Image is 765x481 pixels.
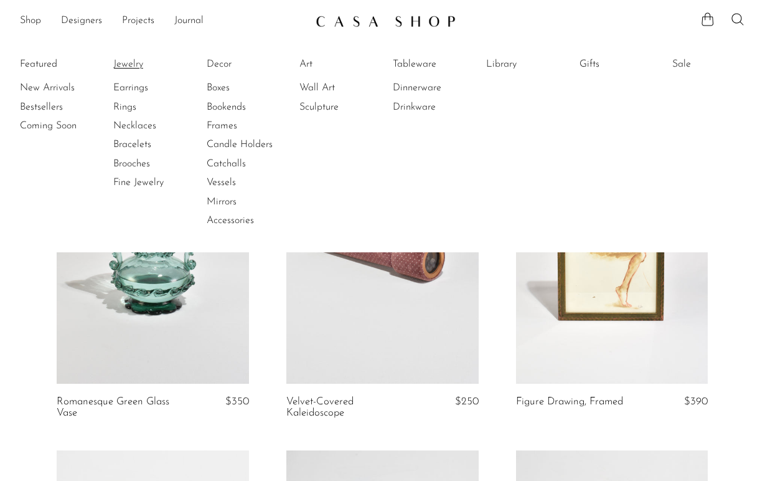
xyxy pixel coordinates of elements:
a: New Arrivals [20,81,113,95]
a: Journal [174,13,204,29]
ul: Featured [20,79,113,135]
a: Designers [61,13,102,29]
a: Earrings [113,81,207,95]
a: Jewelry [113,57,207,71]
a: Necklaces [113,119,207,133]
a: Tableware [393,57,486,71]
a: Frames [207,119,300,133]
a: Shop [20,13,41,29]
a: Bestsellers [20,100,113,114]
a: Coming Soon [20,119,113,133]
span: $250 [455,396,479,407]
a: Accessories [207,214,300,227]
a: Fine Jewelry [113,176,207,189]
ul: Tableware [393,55,486,117]
a: Catchalls [207,157,300,171]
a: Gifts [580,57,673,71]
a: Library [486,57,580,71]
ul: Gifts [580,55,673,79]
a: Rings [113,100,207,114]
span: $350 [225,396,249,407]
a: Boxes [207,81,300,95]
a: Sculpture [299,100,393,114]
ul: Decor [207,55,300,231]
a: Candle Holders [207,138,300,151]
span: $390 [684,396,708,407]
a: Romanesque Green Glass Vase [57,396,184,419]
a: Bracelets [113,138,207,151]
ul: Jewelry [113,55,207,193]
a: Brooches [113,157,207,171]
a: Bookends [207,100,300,114]
ul: NEW HEADER MENU [20,11,306,32]
a: Decor [207,57,300,71]
a: Projects [122,13,154,29]
nav: Desktop navigation [20,11,306,32]
a: Figure Drawing, Framed [516,396,623,407]
ul: Art [299,55,393,117]
a: Vessels [207,176,300,189]
a: Dinnerware [393,81,486,95]
a: Wall Art [299,81,393,95]
a: Art [299,57,393,71]
ul: Library [486,55,580,79]
a: Mirrors [207,195,300,209]
a: Drinkware [393,100,486,114]
a: Velvet-Covered Kaleidoscope [286,396,413,419]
